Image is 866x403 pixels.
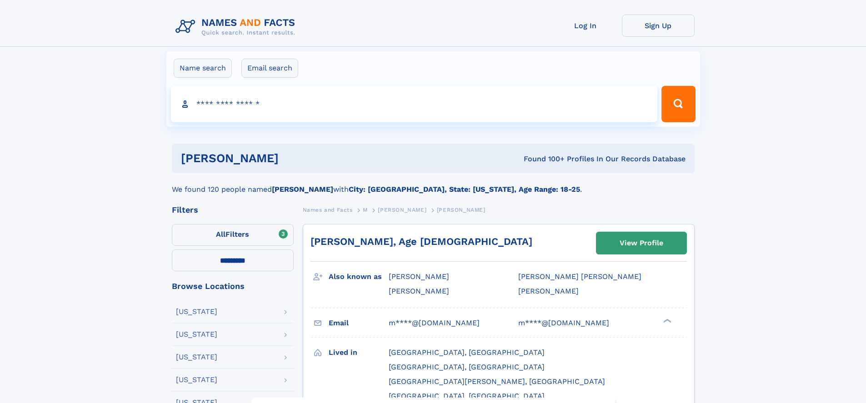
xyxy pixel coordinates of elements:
div: Filters [172,206,294,214]
a: Sign Up [622,15,695,37]
img: Logo Names and Facts [172,15,303,39]
h3: Also known as [329,269,389,284]
h3: Lived in [329,345,389,360]
h1: [PERSON_NAME] [181,153,401,164]
div: ❯ [661,318,672,323]
label: Email search [241,59,298,78]
input: search input [171,86,658,122]
div: [US_STATE] [176,308,217,315]
span: [PERSON_NAME] [389,287,449,295]
div: [US_STATE] [176,376,217,383]
span: [PERSON_NAME] [389,272,449,281]
a: [PERSON_NAME], Age [DEMOGRAPHIC_DATA] [310,236,532,247]
b: City: [GEOGRAPHIC_DATA], State: [US_STATE], Age Range: 18-25 [349,185,580,194]
label: Name search [174,59,232,78]
a: M [363,204,368,215]
a: View Profile [596,232,686,254]
div: View Profile [620,233,663,254]
div: [US_STATE] [176,353,217,361]
a: Names and Facts [303,204,353,215]
span: [PERSON_NAME] [518,287,579,295]
div: Found 100+ Profiles In Our Records Database [401,154,686,164]
h3: Email [329,315,389,331]
a: Log In [549,15,622,37]
label: Filters [172,224,294,246]
span: [PERSON_NAME] [PERSON_NAME] [518,272,641,281]
div: [US_STATE] [176,331,217,338]
div: Browse Locations [172,282,294,290]
a: [PERSON_NAME] [378,204,426,215]
span: M [363,207,368,213]
button: Search Button [661,86,695,122]
span: [GEOGRAPHIC_DATA], [GEOGRAPHIC_DATA] [389,363,545,371]
span: [GEOGRAPHIC_DATA], [GEOGRAPHIC_DATA] [389,392,545,400]
span: All [216,230,225,239]
span: [GEOGRAPHIC_DATA][PERSON_NAME], [GEOGRAPHIC_DATA] [389,377,605,386]
span: [PERSON_NAME] [437,207,486,213]
div: We found 120 people named with . [172,173,695,195]
b: [PERSON_NAME] [272,185,333,194]
span: [PERSON_NAME] [378,207,426,213]
span: [GEOGRAPHIC_DATA], [GEOGRAPHIC_DATA] [389,348,545,357]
